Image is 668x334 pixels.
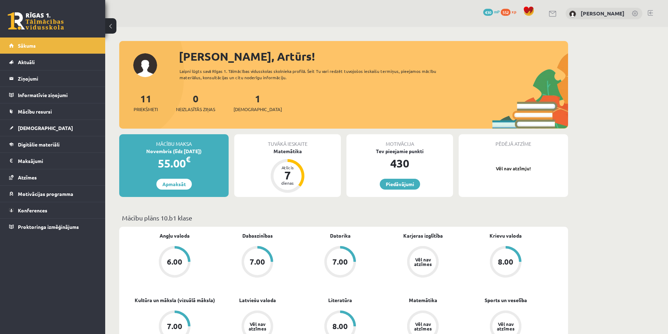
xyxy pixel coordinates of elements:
[299,246,382,279] a: 7.00
[332,322,348,330] div: 8.00
[462,165,565,172] p: Vēl nav atzīmju!
[483,9,500,14] a: 430 mP
[9,54,96,70] a: Aktuāli
[122,213,565,223] p: Mācību plāns 10.b1 klase
[8,12,64,30] a: Rīgas 1. Tālmācības vidusskola
[380,179,420,190] a: Piedāvājumi
[490,232,522,239] a: Krievu valoda
[180,68,449,81] div: Laipni lūgts savā Rīgas 1. Tālmācības vidusskolas skolnieka profilā. Šeit Tu vari redzēt tuvojošo...
[179,48,568,65] div: [PERSON_NAME], Artūrs!
[234,134,341,148] div: Tuvākā ieskaite
[9,219,96,235] a: Proktoringa izmēģinājums
[413,257,433,266] div: Vēl nav atzīmes
[9,186,96,202] a: Motivācijas programma
[18,153,96,169] legend: Maksājumi
[133,246,216,279] a: 6.00
[239,296,276,304] a: Latviešu valoda
[346,148,453,155] div: Tev pieejamie punkti
[18,224,79,230] span: Proktoringa izmēģinājums
[167,258,182,266] div: 6.00
[512,9,516,14] span: xp
[18,87,96,103] legend: Informatīvie ziņojumi
[9,70,96,87] a: Ziņojumi
[494,9,500,14] span: mP
[277,170,298,181] div: 7
[498,258,513,266] div: 8.00
[9,202,96,218] a: Konferences
[485,296,527,304] a: Sports un veselība
[234,148,341,194] a: Matemātika Atlicis 7 dienas
[464,246,547,279] a: 8.00
[18,108,52,115] span: Mācību resursi
[9,120,96,136] a: [DEMOGRAPHIC_DATA]
[18,59,35,65] span: Aktuāli
[167,322,182,330] div: 7.00
[18,42,36,49] span: Sākums
[234,92,282,113] a: 1[DEMOGRAPHIC_DATA]
[18,174,37,180] span: Atzīmes
[156,179,192,190] a: Apmaksāt
[134,106,158,113] span: Priekšmeti
[483,9,493,16] span: 430
[186,154,190,164] span: €
[18,125,73,131] span: [DEMOGRAPHIC_DATA]
[135,296,215,304] a: Kultūra un māksla (vizuālā māksla)
[328,296,352,304] a: Literatūra
[9,169,96,185] a: Atzīmes
[9,87,96,103] a: Informatīvie ziņojumi
[9,153,96,169] a: Maksājumi
[119,148,229,155] div: Novembris (līdz [DATE])
[9,103,96,120] a: Mācību resursi
[134,92,158,113] a: 11Priekšmeti
[277,165,298,170] div: Atlicis
[250,258,265,266] div: 7.00
[403,232,443,239] a: Karjeras izglītība
[332,258,348,266] div: 7.00
[234,148,341,155] div: Matemātika
[277,181,298,185] div: dienas
[9,136,96,152] a: Digitālie materiāli
[234,106,282,113] span: [DEMOGRAPHIC_DATA]
[160,232,190,239] a: Angļu valoda
[501,9,520,14] a: 552 xp
[18,191,73,197] span: Motivācijas programma
[216,246,299,279] a: 7.00
[242,232,273,239] a: Dabaszinības
[501,9,511,16] span: 552
[569,11,576,18] img: Artūrs Keinovskis
[9,38,96,54] a: Sākums
[119,155,229,172] div: 55.00
[346,134,453,148] div: Motivācija
[119,134,229,148] div: Mācību maksa
[413,322,433,331] div: Vēl nav atzīmes
[346,155,453,172] div: 430
[18,207,47,213] span: Konferences
[248,322,267,331] div: Vēl nav atzīmes
[382,246,464,279] a: Vēl nav atzīmes
[581,10,625,17] a: [PERSON_NAME]
[18,141,60,148] span: Digitālie materiāli
[176,106,215,113] span: Neizlasītās ziņas
[330,232,351,239] a: Datorika
[496,322,515,331] div: Vēl nav atzīmes
[409,296,437,304] a: Matemātika
[18,70,96,87] legend: Ziņojumi
[176,92,215,113] a: 0Neizlasītās ziņas
[459,134,568,148] div: Pēdējā atzīme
